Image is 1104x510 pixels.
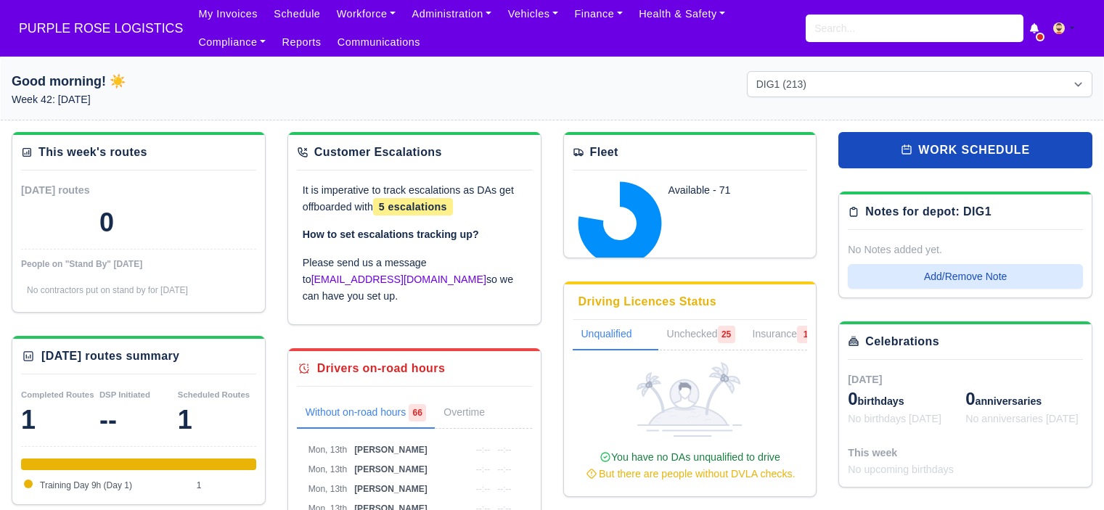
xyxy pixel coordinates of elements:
[865,333,939,350] div: Celebrations
[848,447,897,458] span: This week
[806,15,1023,42] input: Search...
[476,445,490,455] span: --:--
[658,320,744,350] a: Unchecked
[848,242,1083,258] div: No Notes added yet.
[573,320,658,350] a: Unqualified
[435,398,514,429] a: Overtime
[497,484,511,494] span: --:--
[12,15,190,43] a: PURPLE ROSE LOGISTICS
[314,144,442,161] div: Customer Escalations
[303,226,526,243] p: How to set escalations tracking up?
[317,360,445,377] div: Drivers on-road hours
[668,182,786,199] div: Available - 71
[354,464,428,474] span: [PERSON_NAME]
[578,293,717,310] div: Driving Licences Status
[497,464,511,474] span: --:--
[193,476,256,495] td: 1
[330,28,429,57] a: Communications
[99,406,178,435] div: --
[12,71,357,91] h1: Good morning! ☀️
[38,144,147,161] div: This week's routes
[848,374,882,385] span: [DATE]
[865,203,991,221] div: Notes for depot: DIG1
[21,406,99,435] div: 1
[303,255,526,304] p: Please send us a message to so we can have you set up.
[744,320,823,350] a: Insurance
[99,390,150,399] small: DSP Initiated
[21,458,256,470] div: Training Day 9h (Day 1)
[190,28,274,57] a: Compliance
[21,390,94,399] small: Completed Routes
[99,208,114,237] div: 0
[848,389,857,408] span: 0
[308,464,347,474] span: Mon, 13th
[409,404,426,421] span: 66
[308,445,347,455] span: Mon, 13th
[27,285,188,295] span: No contractors put on stand by for [DATE]
[354,484,428,494] span: [PERSON_NAME]
[578,449,802,482] div: You have no DAs unqualified to drive
[21,258,256,270] div: People on "Stand By" [DATE]
[965,387,1083,411] div: anniversaries
[178,406,256,435] div: 1
[40,480,132,490] span: Training Day 9h (Day 1)
[848,387,965,411] div: birthdays
[848,464,954,475] span: No upcoming birthdays
[497,445,511,455] span: --:--
[718,326,735,343] span: 25
[311,273,486,285] a: [EMAIL_ADDRESS][DOMAIN_NAME]
[297,398,436,429] a: Without on-road hours
[41,347,179,365] div: [DATE] routes summary
[848,413,941,424] span: No birthdays [DATE]
[12,14,190,43] span: PURPLE ROSE LOGISTICS
[12,91,357,108] p: Week 42: [DATE]
[838,132,1092,168] a: work schedule
[373,198,453,215] span: 5 escalations
[354,445,428,455] span: [PERSON_NAME]
[308,484,347,494] span: Mon, 13th
[178,390,250,399] small: Scheduled Routes
[476,484,490,494] span: --:--
[274,28,329,57] a: Reports
[965,389,975,408] span: 0
[578,466,802,482] div: But there are people without DVLA checks.
[21,182,139,199] div: [DATE] routes
[848,264,1083,289] button: Add/Remove Note
[797,326,814,343] span: 1
[590,144,618,161] div: Fleet
[303,182,526,215] p: It is imperative to track escalations as DAs get offboarded with
[476,464,490,474] span: --:--
[965,413,1079,424] span: No anniversaries [DATE]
